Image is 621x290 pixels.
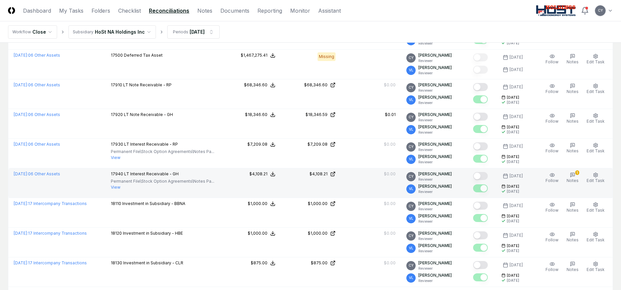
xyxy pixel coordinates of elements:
[544,230,560,244] button: Follow
[418,249,452,254] p: Reviewer
[507,243,519,248] span: [DATE]
[565,52,580,66] button: Notes
[241,52,267,58] div: $1,467,275.41
[473,66,488,74] button: Mark complete
[509,67,523,73] div: [DATE]
[111,82,122,87] span: 17910
[124,53,163,58] span: Deferred Tax Asset
[307,141,328,147] div: $7,209.08
[587,89,605,94] span: Edit Task
[567,148,579,153] span: Notes
[122,201,185,206] span: Investment in Subsidiary - BBNA
[385,112,396,118] div: $0.01
[124,171,179,176] span: LT Interest Receivable - GH
[290,7,310,15] a: Monitor
[418,94,452,100] p: [PERSON_NAME]
[473,261,488,269] button: Mark complete
[124,112,173,117] span: LT Note Receivable - GH
[123,231,183,236] span: Investment in Subsidiary - HBE
[257,7,282,15] a: Reporting
[409,157,413,162] span: VL
[14,231,87,236] a: [DATE]:17 Intercompany Transactions
[507,278,519,283] div: [DATE]
[311,260,328,266] div: $875.00
[409,97,413,102] span: VL
[14,231,28,236] span: [DATE] :
[305,112,328,118] div: $18,346.59
[111,53,123,58] span: 17500
[149,7,189,15] a: Reconciliations
[567,178,579,183] span: Notes
[507,184,519,189] span: [DATE]
[251,260,267,266] div: $875.00
[111,260,122,265] span: 18130
[409,246,413,251] span: VL
[509,173,523,179] div: [DATE]
[111,184,121,190] button: View
[418,230,452,236] p: [PERSON_NAME]
[507,219,519,224] div: [DATE]
[244,82,275,88] button: $68,346.60
[473,83,488,91] button: Mark complete
[473,231,488,239] button: Mark complete
[286,141,336,147] a: $7,209.08
[304,82,328,88] div: $68,346.60
[111,201,121,206] span: 18110
[14,112,28,117] span: [DATE] :
[409,275,413,280] span: VL
[245,112,267,118] div: $18,346.60
[585,82,606,96] button: Edit Task
[286,171,336,177] a: $4,108.21
[409,174,414,179] span: CY
[546,267,559,272] span: Follow
[73,29,93,35] div: Subsidiary
[585,201,606,215] button: Edit Task
[544,171,560,185] button: Follow
[248,201,275,207] button: $1,000.00
[418,177,452,182] p: Reviewer
[14,142,60,147] a: [DATE]:06 Other Assets
[507,95,519,100] span: [DATE]
[507,41,519,46] div: [DATE]
[124,142,178,147] span: LT Interest Receivable - RP
[14,82,28,87] span: [DATE] :
[249,171,275,177] button: $4,108.21
[544,260,560,274] button: Follow
[14,53,60,58] a: [DATE]:06 Other Assets
[418,141,452,147] p: [PERSON_NAME]
[567,267,579,272] span: Notes
[565,141,580,155] button: Notes
[409,186,413,191] span: VL
[14,82,60,87] a: [DATE]:06 Other Assets
[585,141,606,155] button: Edit Task
[473,202,488,210] button: Mark complete
[507,125,519,130] span: [DATE]
[14,142,28,147] span: [DATE] :
[587,178,605,183] span: Edit Task
[248,230,275,236] button: $1,000.00
[118,7,141,15] a: Checklist
[111,142,123,147] span: 17930
[507,248,519,253] div: [DATE]
[585,260,606,274] button: Edit Task
[318,7,341,15] a: Assistant
[418,260,452,266] p: [PERSON_NAME]
[308,201,328,207] div: $1,000.00
[418,100,452,105] p: Reviewer
[565,112,580,126] button: Notes
[473,172,488,180] button: Mark complete
[111,149,214,155] p: Permanent File\Stock Option Agreements\Notes Pa...
[509,54,523,60] div: [DATE]
[418,124,452,130] p: [PERSON_NAME]
[546,208,559,213] span: Follow
[173,29,188,35] div: Periods
[567,119,579,124] span: Notes
[409,233,414,238] span: CY
[14,201,28,206] span: [DATE] :
[197,7,212,15] a: Notes
[111,178,214,184] p: Permanent File\Stock Option Agreements\Notes Pa...
[8,7,15,14] img: Logo
[507,154,519,159] span: [DATE]
[318,52,336,61] div: Missing
[587,267,605,272] span: Edit Task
